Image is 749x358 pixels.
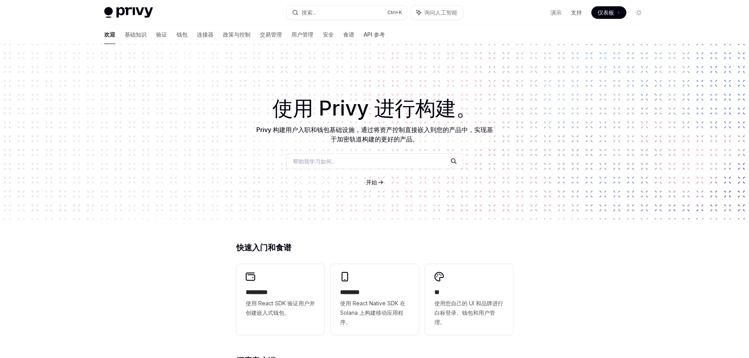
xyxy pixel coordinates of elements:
[591,6,626,19] a: 仪表板
[331,264,419,335] a: **** ***使用 React Native SDK 在 Solana 上构建移动应用程序。
[156,25,167,44] a: 验证
[287,6,407,20] button: 搜索...Ctrl+K
[291,31,313,38] font: 用户管理
[156,31,167,38] font: 验证
[550,9,561,16] font: 演示
[177,25,188,44] a: 钱包
[197,25,213,44] a: 连接器
[302,9,316,16] font: 搜索...
[434,300,503,325] font: 使用您自己的 UI 和品牌进行白标登录、钱包和用户管理。
[387,9,396,15] font: Ctrl
[104,25,115,44] a: 欢迎
[343,31,354,38] font: 食谱
[323,25,334,44] a: 安全
[223,31,250,38] font: 政策与控制
[104,7,153,18] img: 灯光标志
[125,31,147,38] font: 基础知识
[104,31,115,38] font: 欢迎
[424,9,457,16] font: 询问人工智能
[223,25,250,44] a: 政策与控制
[550,9,561,17] a: 演示
[125,25,147,44] a: 基础知识
[343,25,354,44] a: 食谱
[364,31,385,38] font: API 参考
[323,31,334,38] font: 安全
[425,264,513,335] a: **使用您自己的 UI 和品牌进行白标登录、钱包和用户管理。
[364,25,385,44] a: API 参考
[260,25,282,44] a: 交易管理
[291,25,313,44] a: 用户管理
[633,6,645,19] button: 切换暗模式
[293,158,335,165] font: 帮助我学习如何...
[396,9,402,15] font: +K
[256,126,493,143] font: Privy 构建用户入职和钱包基础设施，通过将资产控制直接嵌入到您的产品中，实现基于加密轨道构建的更好的产品。
[340,300,405,325] font: 使用 React Native SDK 在 Solana 上构建移动应用程序。
[197,31,213,38] font: 连接器
[571,9,582,16] font: 支持
[236,243,291,252] font: 快速入门和食谱
[598,9,614,16] font: 仪表板
[272,96,477,121] font: 使用 Privy 进行构建。
[571,9,582,17] a: 支持
[246,300,315,316] font: 使用 React SDK 验证用户并创建嵌入式钱包。
[177,31,188,38] font: 钱包
[260,31,282,38] font: 交易管理
[366,178,377,186] a: 开始
[411,6,463,20] button: 询问人工智能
